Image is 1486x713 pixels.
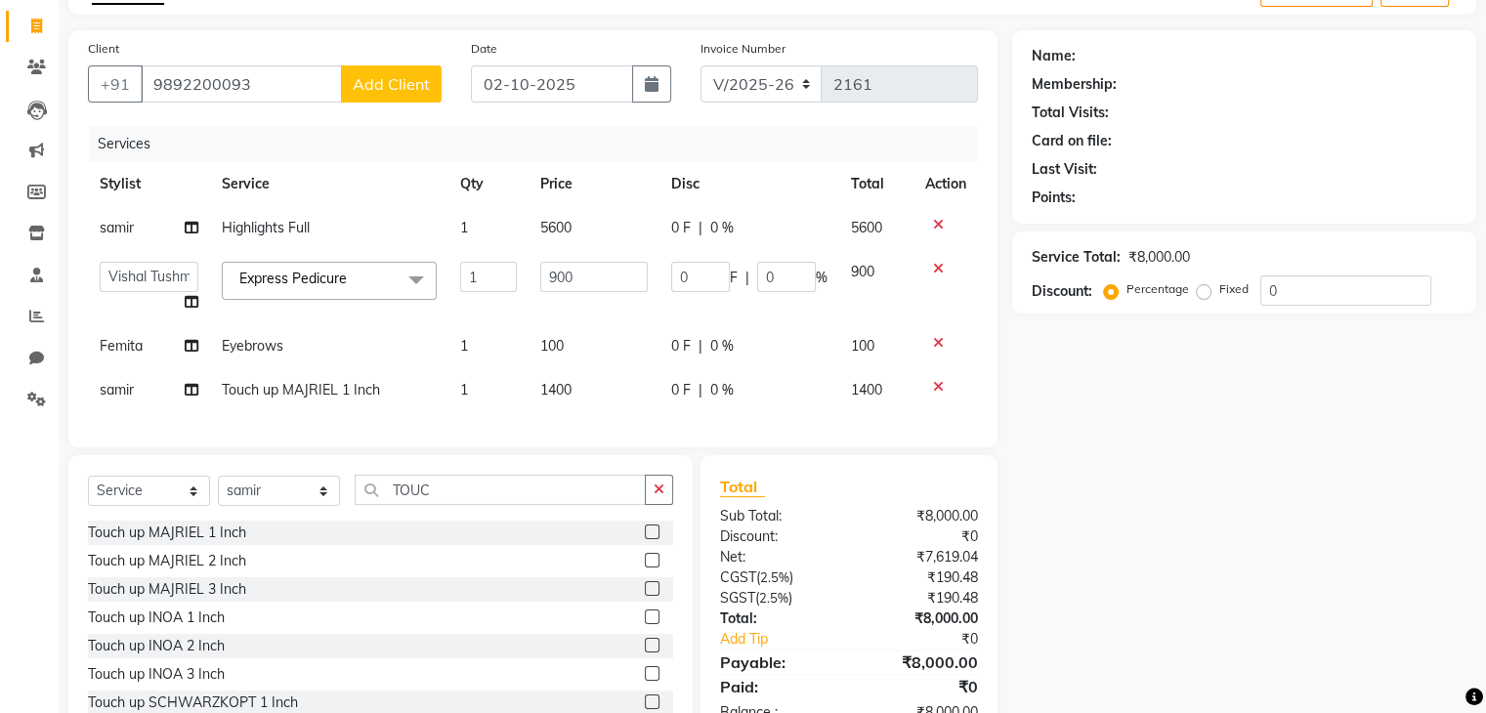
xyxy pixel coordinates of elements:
[699,218,702,238] span: |
[355,475,646,505] input: Search or Scan
[851,381,882,398] span: 1400
[851,337,874,355] span: 100
[1032,131,1112,151] div: Card on file:
[88,162,210,206] th: Stylist
[1032,281,1092,302] div: Discount:
[710,336,734,356] span: 0 %
[222,219,310,236] span: Highlights Full
[720,568,756,586] span: CGST
[705,588,849,608] div: ( )
[88,65,143,103] button: +91
[705,650,849,674] div: Payable:
[540,337,564,355] span: 100
[705,506,849,526] div: Sub Total:
[849,650,993,674] div: ₹8,000.00
[705,608,849,629] div: Total:
[460,337,468,355] span: 1
[849,526,993,547] div: ₹0
[347,270,356,287] a: x
[222,381,380,398] span: Touch up MAJRIEL 1 Inch
[760,569,789,585] span: 2.5%
[705,675,849,698] div: Paid:
[471,40,497,58] label: Date
[210,162,448,206] th: Service
[705,567,849,588] div: ( )
[1032,74,1117,95] div: Membership:
[353,74,430,94] span: Add Client
[705,629,872,650] a: Add Tip
[851,263,874,280] span: 900
[839,162,913,206] th: Total
[759,590,788,606] span: 2.5%
[851,219,882,236] span: 5600
[1032,247,1121,268] div: Service Total:
[849,506,993,526] div: ₹8,000.00
[88,692,298,713] div: Touch up SCHWARZKOPT 1 Inch
[540,381,572,398] span: 1400
[460,219,468,236] span: 1
[1219,280,1249,298] label: Fixed
[1032,188,1076,208] div: Points:
[529,162,659,206] th: Price
[730,268,738,288] span: F
[705,547,849,567] div: Net:
[671,218,691,238] span: 0 F
[659,162,839,206] th: Disc
[849,675,993,698] div: ₹0
[460,381,468,398] span: 1
[913,162,978,206] th: Action
[671,336,691,356] span: 0 F
[1032,159,1097,180] div: Last Visit:
[239,270,347,287] span: Express Pedicure
[88,664,225,685] div: Touch up INOA 3 Inch
[849,608,993,629] div: ₹8,000.00
[222,337,283,355] span: Eyebrows
[1032,103,1109,123] div: Total Visits:
[671,380,691,400] span: 0 F
[816,268,828,288] span: %
[100,337,143,355] span: Femita
[872,629,992,650] div: ₹0
[699,336,702,356] span: |
[540,219,572,236] span: 5600
[720,589,755,607] span: SGST
[100,219,134,236] span: samir
[710,380,734,400] span: 0 %
[849,588,993,608] div: ₹190.48
[88,40,119,58] label: Client
[1032,46,1076,66] div: Name:
[849,547,993,567] div: ₹7,619.04
[100,381,134,398] span: samir
[88,636,225,656] div: Touch up INOA 2 Inch
[88,579,246,600] div: Touch up MAJRIEL 3 Inch
[849,567,993,588] div: ₹190.48
[720,477,765,497] span: Total
[745,268,749,288] span: |
[710,218,734,238] span: 0 %
[88,608,225,628] div: Touch up INOA 1 Inch
[88,523,246,543] div: Touch up MAJRIEL 1 Inch
[701,40,785,58] label: Invoice Number
[341,65,442,103] button: Add Client
[1126,280,1189,298] label: Percentage
[705,526,849,547] div: Discount:
[1128,247,1190,268] div: ₹8,000.00
[141,65,342,103] input: Search by Name/Mobile/Email/Code
[448,162,529,206] th: Qty
[699,380,702,400] span: |
[88,551,246,571] div: Touch up MAJRIEL 2 Inch
[90,126,993,162] div: Services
